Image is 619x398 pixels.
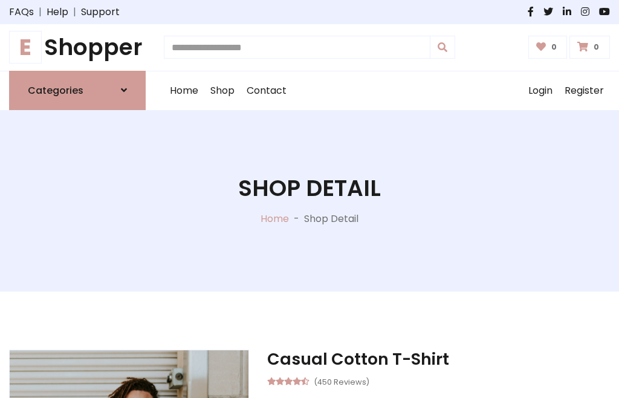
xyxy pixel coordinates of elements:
[9,34,146,61] h1: Shopper
[591,42,602,53] span: 0
[204,71,241,110] a: Shop
[528,36,568,59] a: 0
[81,5,120,19] a: Support
[241,71,293,110] a: Contact
[289,212,304,226] p: -
[28,85,83,96] h6: Categories
[569,36,610,59] a: 0
[261,212,289,226] a: Home
[47,5,68,19] a: Help
[314,374,369,388] small: (450 Reviews)
[164,71,204,110] a: Home
[548,42,560,53] span: 0
[267,350,610,369] h3: Casual Cotton T-Shirt
[9,34,146,61] a: EShopper
[9,71,146,110] a: Categories
[304,212,358,226] p: Shop Detail
[34,5,47,19] span: |
[522,71,559,110] a: Login
[238,175,381,202] h1: Shop Detail
[9,5,34,19] a: FAQs
[559,71,610,110] a: Register
[68,5,81,19] span: |
[9,31,42,64] span: E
